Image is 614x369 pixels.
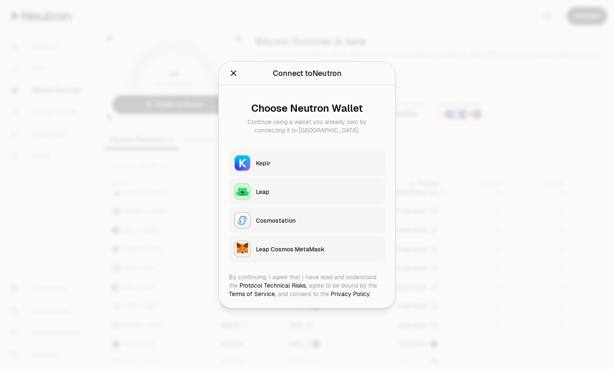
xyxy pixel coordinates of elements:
[229,149,385,176] button: KeplrKeplr
[256,159,380,167] div: Keplr
[235,184,250,199] img: Leap
[229,67,238,79] button: Close
[273,67,342,79] div: Connect to Neutron
[236,102,378,114] div: Choose Neutron Wallet
[256,187,380,196] div: Leap
[229,272,385,298] div: By continuing, I agree that I have read and understood the agree to be bound by the and consent t...
[235,213,250,228] img: Cosmostation
[229,290,276,297] a: Terms of Service,
[236,117,378,134] div: Continue using a wallet you already own by connecting it to [GEOGRAPHIC_DATA].
[239,281,307,289] a: Protocol Technical Risks,
[256,216,380,224] div: Cosmostation
[229,178,385,205] button: LeapLeap
[235,155,250,170] img: Keplr
[229,235,385,262] button: Leap Cosmos MetaMaskLeap Cosmos MetaMask
[256,245,380,253] div: Leap Cosmos MetaMask
[229,207,385,234] button: CosmostationCosmostation
[235,241,250,256] img: Leap Cosmos MetaMask
[331,290,371,297] a: Privacy Policy.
